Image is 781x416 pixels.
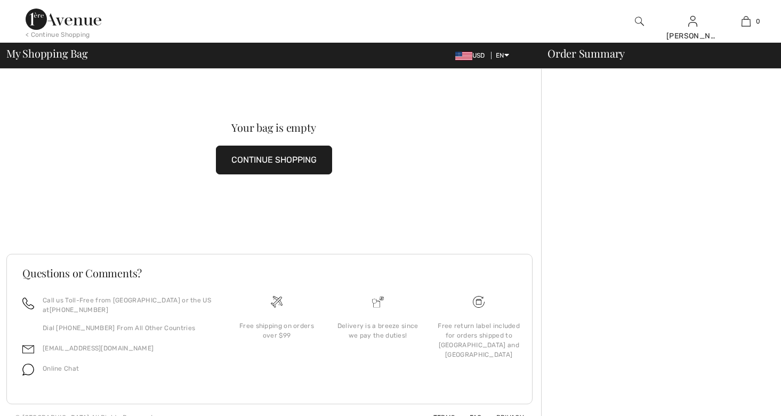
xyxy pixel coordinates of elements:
div: Order Summary [535,48,775,59]
p: Dial [PHONE_NUMBER] From All Other Countries [43,323,213,333]
img: email [22,343,34,355]
p: Call us Toll-Free from [GEOGRAPHIC_DATA] or the US at [43,295,213,315]
img: Free shipping on orders over $99 [473,296,485,308]
div: Delivery is a breeze since we pay the duties! [336,321,420,340]
a: 0 [720,15,772,28]
div: Free shipping on orders over $99 [235,321,319,340]
img: 1ère Avenue [26,9,101,30]
span: USD [455,52,489,59]
span: My Shopping Bag [6,48,88,59]
img: search the website [635,15,644,28]
span: Online Chat [43,365,79,372]
div: Free return label included for orders shipped to [GEOGRAPHIC_DATA] and [GEOGRAPHIC_DATA] [437,321,521,359]
img: My Info [688,15,697,28]
a: Sign In [688,16,697,26]
a: [PHONE_NUMBER] [50,306,108,314]
img: call [22,298,34,309]
img: Delivery is a breeze since we pay the duties! [372,296,384,308]
div: [PERSON_NAME] [666,30,719,42]
div: < Continue Shopping [26,30,90,39]
span: 0 [756,17,760,26]
button: CONTINUE SHOPPING [216,146,332,174]
span: EN [496,52,509,59]
img: US Dollar [455,52,472,60]
div: Your bag is empty [33,122,514,133]
a: [EMAIL_ADDRESS][DOMAIN_NAME] [43,345,154,352]
img: chat [22,364,34,375]
img: My Bag [742,15,751,28]
h3: Questions or Comments? [22,268,517,278]
img: Free shipping on orders over $99 [271,296,283,308]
